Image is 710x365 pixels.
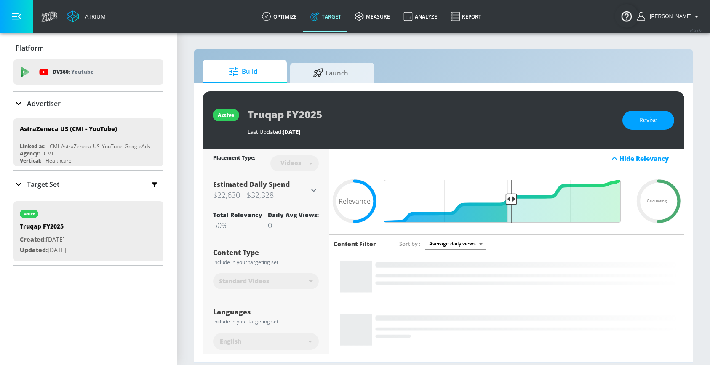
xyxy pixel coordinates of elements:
button: Open Resource Center [615,4,638,28]
div: activeTruqap FY2025Created:[DATE]Updated:[DATE] [13,201,163,261]
div: 50% [213,220,262,230]
a: Report [444,1,488,32]
p: Platform [16,43,44,53]
div: Truqap FY2025 [20,222,67,234]
span: Updated: [20,246,48,254]
span: Revise [639,115,657,125]
span: Relevance [339,198,371,205]
span: v 4.32.0 [690,28,702,32]
div: Linked as: [20,143,45,150]
div: Hide Relevancy [329,149,684,168]
div: Languages [213,309,319,315]
span: Launch [299,63,363,83]
a: Analyze [397,1,444,32]
span: English [220,337,241,346]
p: Youtube [71,67,93,76]
button: Revise [622,111,674,130]
div: AstraZeneca US (CMI - YouTube)Linked as:CMI_AstraZeneca_US_YouTube_GoogleAdsAgency:CMIVertical:He... [13,118,163,166]
div: Agency: [20,150,40,157]
span: [DATE] [283,128,300,136]
p: Target Set [27,180,59,189]
div: Healthcare [45,157,72,164]
div: Content Type [213,249,319,256]
a: measure [348,1,397,32]
div: Atrium [82,13,106,20]
div: Total Relevancy [213,211,262,219]
div: Placement Type: [213,154,255,163]
div: Last Updated: [248,128,614,136]
div: Estimated Daily Spend$22,630 - $32,328 [213,180,319,201]
p: DV360: [53,67,93,77]
div: Include in your targeting set [213,319,319,324]
div: 0 [268,220,319,230]
span: login as: veronica.hernandez@zefr.com [646,13,691,19]
div: active [218,112,234,119]
div: English [213,333,319,350]
div: Include in your targeting set [213,260,319,265]
div: CMI [44,150,53,157]
button: [PERSON_NAME] [637,11,702,21]
div: DV360: Youtube [13,59,163,85]
div: Advertiser [13,92,163,115]
div: Hide Relevancy [619,154,679,163]
span: Calculating... [647,199,670,203]
p: Advertiser [27,99,61,108]
div: Platform [13,36,163,60]
a: Atrium [67,10,106,23]
span: Created: [20,235,46,243]
div: Daily Avg Views: [268,211,319,219]
span: Estimated Daily Spend [213,180,290,189]
input: Final Threshold [388,180,625,223]
a: optimize [255,1,304,32]
p: [DATE] [20,245,67,256]
span: Standard Videos [219,277,269,285]
span: Sort by [399,240,421,248]
div: active [24,212,35,216]
h3: $22,630 - $32,328 [213,189,309,201]
div: CMI_AstraZeneca_US_YouTube_GoogleAds [50,143,150,150]
div: Average daily views [425,238,486,249]
div: Vertical: [20,157,41,164]
div: Target Set [13,171,163,198]
div: Videos [276,159,305,166]
span: Build [211,61,275,82]
div: AstraZeneca US (CMI - YouTube) [20,125,117,133]
p: [DATE] [20,234,67,245]
h6: Content Filter [334,240,376,248]
a: Target [304,1,348,32]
